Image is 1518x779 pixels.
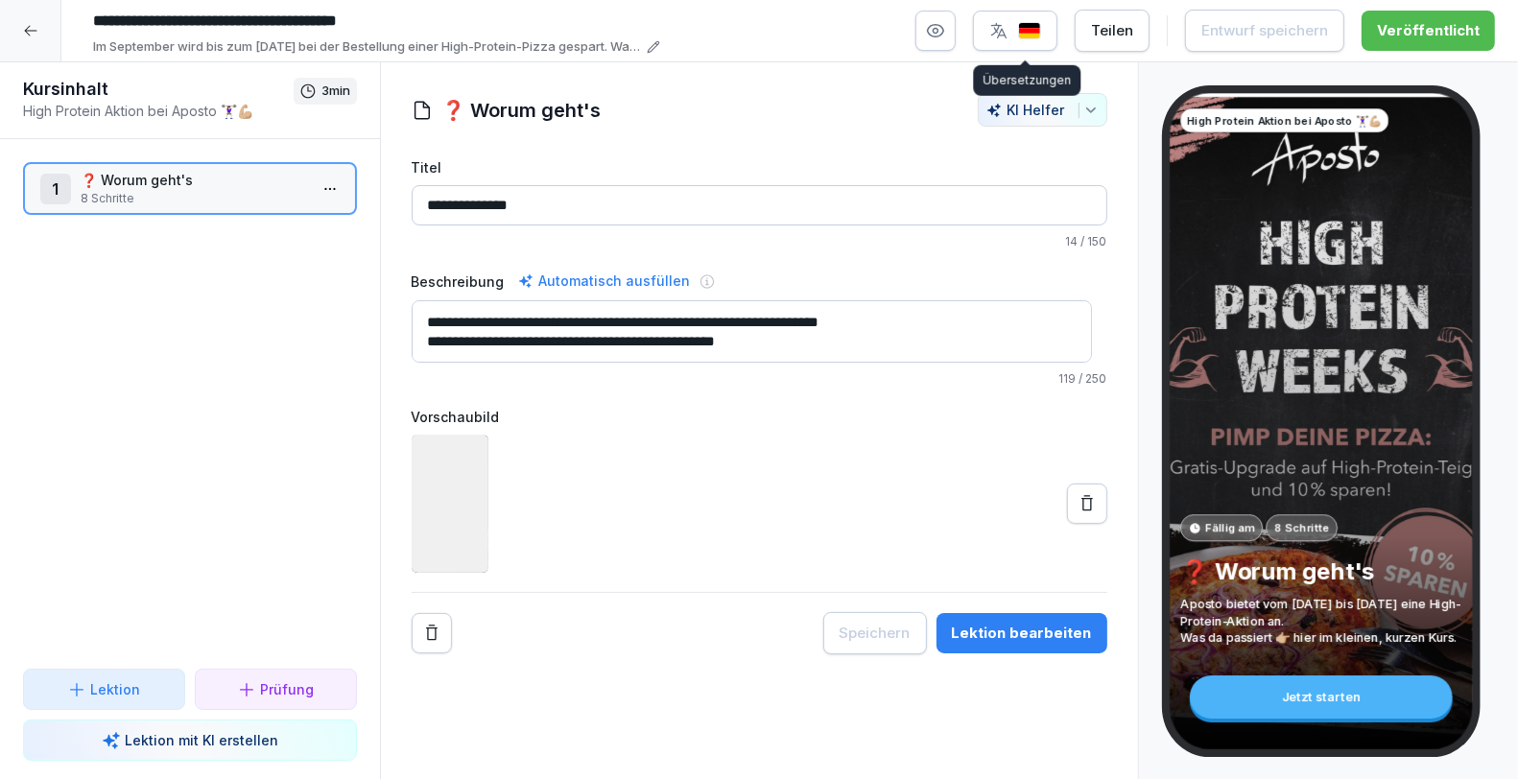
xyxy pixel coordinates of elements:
button: Teilen [1075,10,1150,52]
div: Lektion bearbeiten [952,623,1092,644]
p: Prüfung [260,679,314,699]
label: Titel [412,157,1107,177]
div: 1❓ Worum geht's8 Schritte [23,162,357,215]
h1: ❓ Worum geht's [442,96,602,125]
h1: Kursinhalt [23,78,294,101]
p: ❓ Worum geht's [1180,556,1461,586]
div: KI Helfer [986,102,1099,118]
button: Speichern [823,612,927,654]
label: Beschreibung [412,271,505,292]
button: Lektion bearbeiten [937,613,1107,653]
p: Im September wird bis zum [DATE] bei der Bestellung einer High-Protein-Pizza gespart. Was da gena... [93,37,641,57]
label: Vorschaubild [412,407,1107,427]
button: Veröffentlicht [1362,11,1495,51]
button: Entwurf speichern [1185,10,1344,52]
p: / 150 [412,233,1107,250]
p: / 250 [412,370,1107,388]
p: ❓ Worum geht's [81,170,307,190]
img: de.svg [1018,22,1041,40]
div: Übersetzungen [973,65,1080,96]
span: 119 [1059,371,1077,386]
p: Lektion [90,679,140,699]
p: Fällig am [1205,520,1254,536]
button: Remove [412,613,452,653]
div: Teilen [1091,20,1133,41]
p: 8 Schritte [81,190,307,207]
div: Veröffentlicht [1377,20,1480,41]
div: Automatisch ausfüllen [514,270,695,293]
button: Lektion [23,669,185,710]
button: KI Helfer [978,93,1107,127]
button: Lektion mit KI erstellen [23,720,357,761]
p: High Protein Aktion bei Aposto 🏋🏻‍♀️💪🏼 [1187,112,1381,129]
p: Lektion mit KI erstellen [125,730,278,750]
div: Speichern [840,623,911,644]
p: 8 Schritte [1274,520,1329,536]
div: Jetzt starten [1189,675,1452,719]
p: High Protein Aktion bei Aposto 🏋🏻‍♀️💪🏼 [23,101,294,121]
p: Aposto bietet vom [DATE] bis [DATE] eine High-Protein-Aktion an. Was da passiert 👉🏼 hier im klein... [1180,596,1461,647]
div: Entwurf speichern [1201,20,1328,41]
button: Prüfung [195,669,357,710]
span: 14 [1066,234,1079,248]
p: 3 min [322,82,351,101]
div: 1 [40,174,71,204]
